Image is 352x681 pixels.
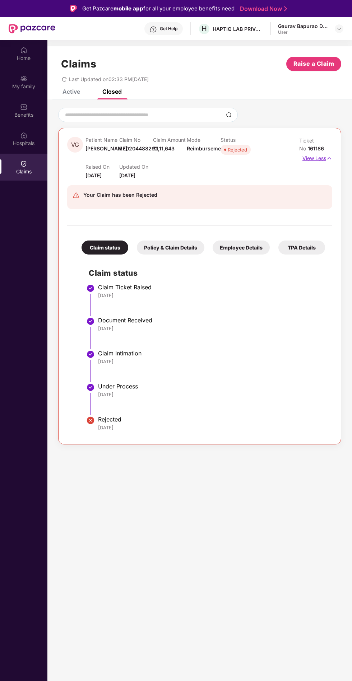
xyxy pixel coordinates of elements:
[202,24,207,33] span: H
[98,350,325,357] div: Claim Intimation
[86,317,95,326] img: svg+xml;base64,PHN2ZyBpZD0iU3RlcC1Eb25lLTMyeDMyIiB4bWxucz0iaHR0cDovL3d3dy53My5vcmcvMjAwMC9zdmciIH...
[98,317,325,324] div: Document Received
[284,5,287,13] img: Stroke
[85,172,102,178] span: [DATE]
[119,145,158,151] span: 220204488292
[213,241,270,255] div: Employee Details
[62,88,80,95] div: Active
[83,191,157,199] div: Your Claim has been Rejected
[187,145,226,151] span: Reimbursement
[102,88,122,95] div: Closed
[98,383,325,390] div: Under Process
[226,112,232,118] img: svg+xml;base64,PHN2ZyBpZD0iU2VhcmNoLTMyeDMyIiB4bWxucz0iaHR0cDovL3d3dy53My5vcmcvMjAwMC9zdmciIHdpZH...
[86,350,95,359] img: svg+xml;base64,PHN2ZyBpZD0iU3RlcC1Eb25lLTMyeDMyIiB4bWxucz0iaHR0cDovL3d3dy53My5vcmcvMjAwMC9zdmciIH...
[114,5,143,12] strong: mobile app
[286,57,341,71] button: Raise a Claim
[86,383,95,392] img: svg+xml;base64,PHN2ZyBpZD0iU3RlcC1Eb25lLTMyeDMyIiB4bWxucz0iaHR0cDovL3d3dy53My5vcmcvMjAwMC9zdmciIH...
[86,284,95,293] img: svg+xml;base64,PHN2ZyBpZD0iU3RlcC1Eb25lLTMyeDMyIiB4bWxucz0iaHR0cDovL3d3dy53My5vcmcvMjAwMC9zdmciIH...
[70,5,77,12] img: Logo
[69,76,149,82] span: Last Updated on 02:33 PM[DATE]
[62,76,67,82] span: redo
[20,160,27,167] img: svg+xml;base64,PHN2ZyBpZD0iQ2xhaW0iIHhtbG5zPSJodHRwOi8vd3d3LnczLm9yZy8yMDAwL3N2ZyIgd2lkdGg9IjIwIi...
[228,146,247,153] div: Rejected
[98,416,325,423] div: Rejected
[119,164,153,170] p: Updated On
[86,416,95,425] img: svg+xml;base64,PHN2ZyBpZD0iU3RlcC1Eb25lLTIweDIwIiB4bWxucz0iaHR0cDovL3d3dy53My5vcmcvMjAwMC9zdmciIH...
[98,358,325,365] div: [DATE]
[20,75,27,82] img: svg+xml;base64,PHN2ZyB3aWR0aD0iMjAiIGhlaWdodD0iMjAiIHZpZXdCb3g9IjAgMCAyMCAyMCIgZmlsbD0ibm9uZSIgeG...
[119,172,135,178] span: [DATE]
[82,241,128,255] div: Claim status
[302,153,332,162] p: View Less
[98,424,325,431] div: [DATE]
[20,47,27,54] img: svg+xml;base64,PHN2ZyBpZD0iSG9tZSIgeG1sbnM9Imh0dHA6Ly93d3cudzMub3JnLzIwMDAvc3ZnIiB3aWR0aD0iMjAiIG...
[153,137,187,143] p: Claim Amount
[98,284,325,291] div: Claim Ticket Raised
[20,132,27,139] img: svg+xml;base64,PHN2ZyBpZD0iSG9zcGl0YWxzIiB4bWxucz0iaHR0cDovL3d3dy53My5vcmcvMjAwMC9zdmciIHdpZHRoPS...
[326,154,332,162] img: svg+xml;base64,PHN2ZyB4bWxucz0iaHR0cDovL3d3dy53My5vcmcvMjAwMC9zdmciIHdpZHRoPSIxNyIgaGVpZ2h0PSIxNy...
[119,137,153,143] p: Claim No
[336,26,342,32] img: svg+xml;base64,PHN2ZyBpZD0iRHJvcGRvd24tMzJ4MzIiIHhtbG5zPSJodHRwOi8vd3d3LnczLm9yZy8yMDAwL3N2ZyIgd2...
[278,29,328,35] div: User
[278,23,328,29] div: Gaurav Bapurao Deore
[240,5,285,13] a: Download Now
[187,137,221,143] p: Mode
[98,391,325,398] div: [DATE]
[299,137,314,151] span: Ticket No
[278,241,325,255] div: TPA Details
[85,145,131,151] span: [PERSON_NAME]...
[71,142,79,148] span: VG
[153,145,175,151] span: ₹1,11,643
[85,137,119,143] p: Patient Name
[61,58,96,70] h1: Claims
[9,24,55,33] img: New Pazcare Logo
[82,4,235,13] div: Get Pazcare for all your employee benefits need
[89,267,325,279] h2: Claim status
[160,26,177,32] div: Get Help
[150,26,157,33] img: svg+xml;base64,PHN2ZyBpZD0iSGVscC0zMngzMiIgeG1sbnM9Imh0dHA6Ly93d3cudzMub3JnLzIwMDAvc3ZnIiB3aWR0aD...
[137,241,204,255] div: Policy & Claim Details
[98,325,325,332] div: [DATE]
[308,145,324,151] span: 161186
[73,192,80,199] img: svg+xml;base64,PHN2ZyB4bWxucz0iaHR0cDovL3d3dy53My5vcmcvMjAwMC9zdmciIHdpZHRoPSIyNCIgaGVpZ2h0PSIyNC...
[221,137,254,143] p: Status
[98,292,325,299] div: [DATE]
[213,25,263,32] div: HAPTIQ LAB PRIVATE LIMITED
[85,164,119,170] p: Raised On
[20,103,27,111] img: svg+xml;base64,PHN2ZyBpZD0iQmVuZWZpdHMiIHhtbG5zPSJodHRwOi8vd3d3LnczLm9yZy8yMDAwL3N2ZyIgd2lkdGg9Ij...
[293,59,334,68] span: Raise a Claim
